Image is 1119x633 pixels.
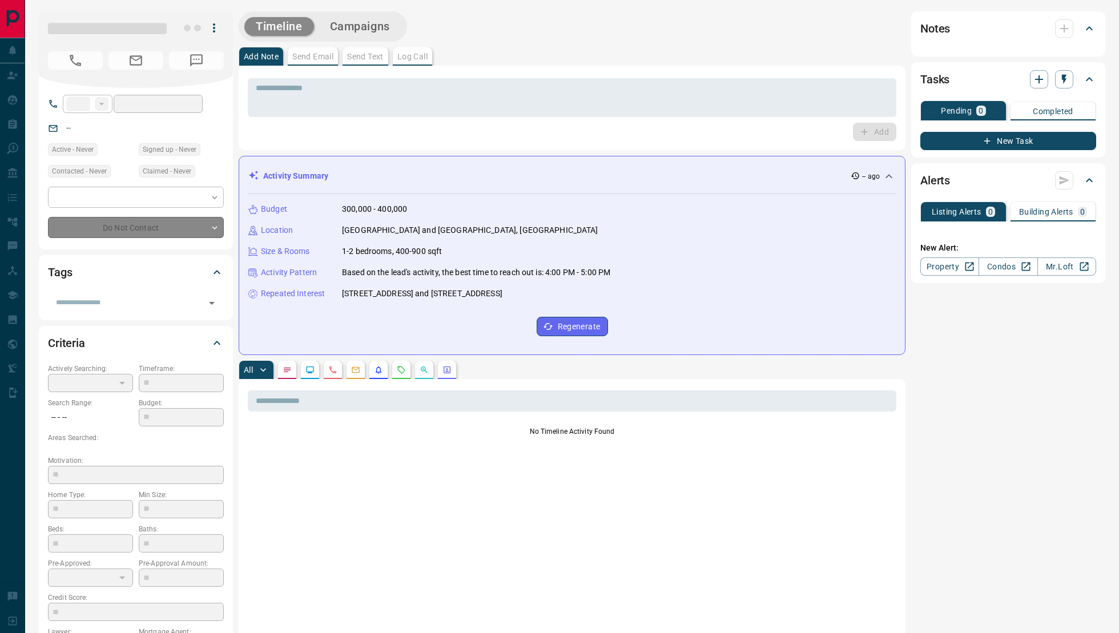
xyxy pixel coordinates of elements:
span: Contacted - Never [52,166,107,177]
button: Open [204,295,220,311]
p: -- - -- [48,408,133,427]
p: Budget [261,203,287,215]
span: No Number [48,51,103,70]
p: [GEOGRAPHIC_DATA] and [GEOGRAPHIC_DATA], [GEOGRAPHIC_DATA] [342,224,598,236]
button: New Task [920,132,1096,150]
span: No Number [169,51,224,70]
svg: Agent Actions [442,365,452,374]
p: Listing Alerts [932,208,981,216]
svg: Calls [328,365,337,374]
h2: Tags [48,263,72,281]
span: No Email [108,51,163,70]
p: All [244,366,253,374]
h2: Criteria [48,334,85,352]
p: [STREET_ADDRESS] and [STREET_ADDRESS] [342,288,502,300]
a: Property [920,257,979,276]
p: Repeated Interest [261,288,325,300]
svg: Requests [397,365,406,374]
p: Location [261,224,293,236]
div: Do Not Contact [48,217,224,238]
p: Search Range: [48,398,133,408]
p: Beds: [48,524,133,534]
h2: Alerts [920,171,950,190]
p: 0 [1080,208,1085,216]
svg: Notes [283,365,292,374]
p: Pre-Approval Amount: [139,558,224,569]
div: Tags [48,259,224,286]
p: No Timeline Activity Found [248,426,896,437]
p: Pre-Approved: [48,558,133,569]
h2: Tasks [920,70,949,88]
p: 1-2 bedrooms, 400-900 sqft [342,245,442,257]
p: Actively Searching: [48,364,133,374]
div: Activity Summary-- ago [248,166,896,187]
p: Min Size: [139,490,224,500]
button: Timeline [244,17,314,36]
p: Credit Score: [48,592,224,603]
div: Tasks [920,66,1096,93]
p: Add Note [244,53,279,61]
svg: Emails [351,365,360,374]
a: Mr.Loft [1037,257,1096,276]
button: Regenerate [537,317,608,336]
p: Timeframe: [139,364,224,374]
p: Building Alerts [1019,208,1073,216]
p: Motivation: [48,455,224,466]
a: Condos [979,257,1037,276]
p: Based on the lead's activity, the best time to reach out is: 4:00 PM - 5:00 PM [342,267,610,279]
div: Alerts [920,167,1096,194]
button: Campaigns [319,17,401,36]
p: New Alert: [920,242,1096,254]
h2: Notes [920,19,950,38]
p: Pending [941,107,972,115]
span: Signed up - Never [143,144,196,155]
p: Activity Pattern [261,267,317,279]
span: Active - Never [52,144,94,155]
svg: Listing Alerts [374,365,383,374]
p: 0 [979,107,983,115]
p: Activity Summary [263,170,328,182]
p: Size & Rooms [261,245,310,257]
span: Claimed - Never [143,166,191,177]
p: Baths: [139,524,224,534]
div: Criteria [48,329,224,357]
p: Budget: [139,398,224,408]
p: Home Type: [48,490,133,500]
p: Completed [1033,107,1073,115]
div: Notes [920,15,1096,42]
svg: Lead Browsing Activity [305,365,315,374]
svg: Opportunities [420,365,429,374]
p: Areas Searched: [48,433,224,443]
a: -- [66,123,71,132]
p: -- ago [862,171,880,182]
p: 300,000 - 400,000 [342,203,407,215]
p: 0 [988,208,993,216]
